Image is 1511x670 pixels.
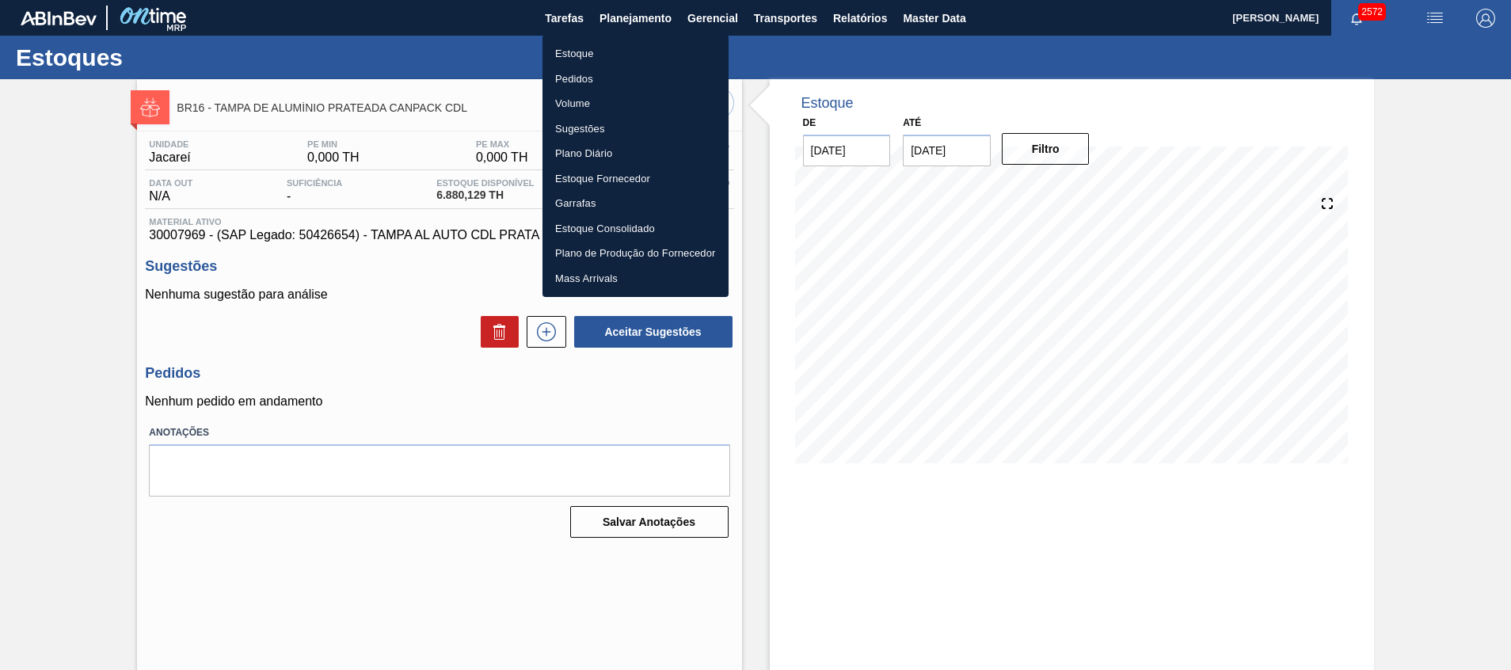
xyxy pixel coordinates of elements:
[542,166,729,192] a: Estoque Fornecedor
[542,116,729,142] a: Sugestões
[542,91,729,116] a: Volume
[542,216,729,242] a: Estoque Consolidado
[542,241,729,266] a: Plano de Produção do Fornecedor
[542,266,729,291] a: Mass Arrivals
[542,191,729,216] a: Garrafas
[542,67,729,92] a: Pedidos
[542,141,729,166] a: Plano Diário
[542,41,729,67] a: Estoque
